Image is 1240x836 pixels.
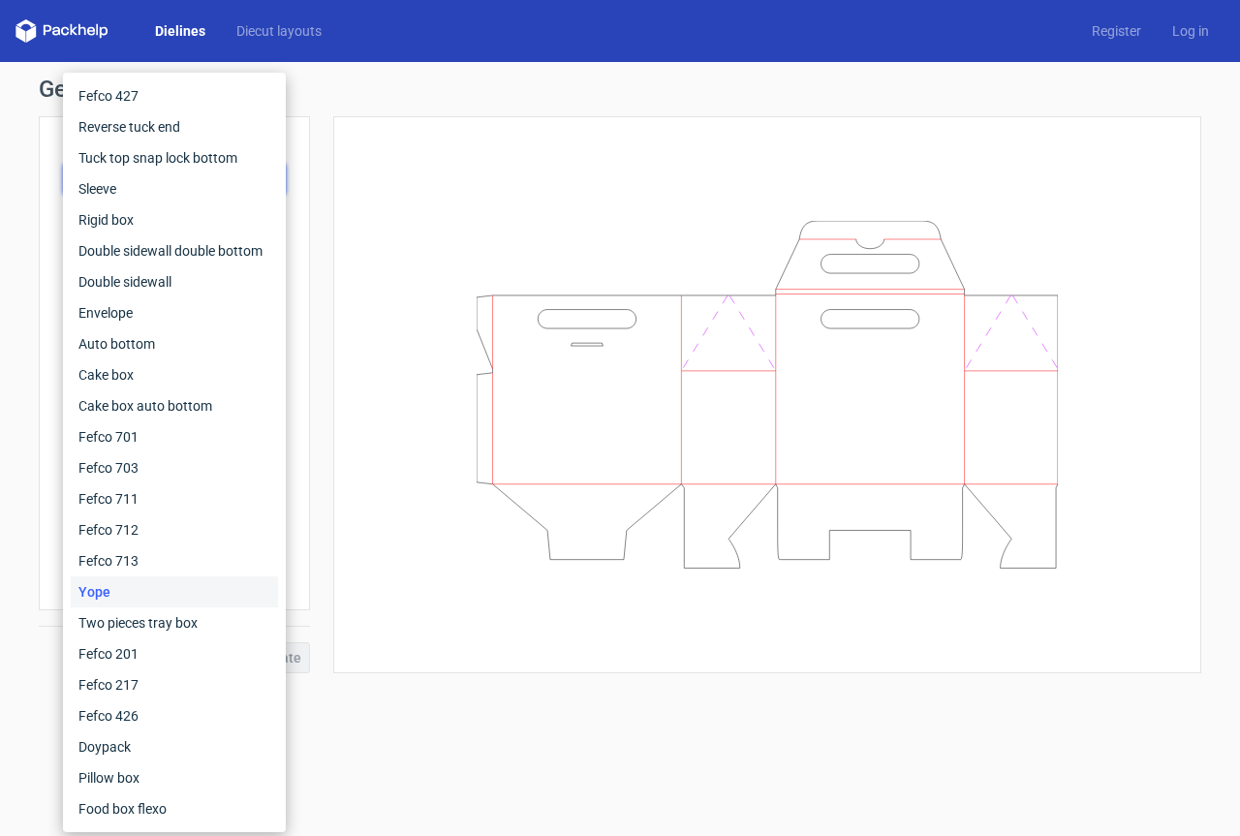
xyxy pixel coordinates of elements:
[71,142,278,173] div: Tuck top snap lock bottom
[71,359,278,390] div: Cake box
[71,266,278,297] div: Double sidewall
[71,638,278,669] div: Fefco 201
[71,297,278,328] div: Envelope
[71,173,278,204] div: Sleeve
[71,235,278,266] div: Double sidewall double bottom
[71,669,278,700] div: Fefco 217
[39,77,1201,101] h1: Generate new dieline
[71,762,278,793] div: Pillow box
[71,390,278,421] div: Cake box auto bottom
[71,700,278,731] div: Fefco 426
[71,483,278,514] div: Fefco 711
[71,545,278,576] div: Fefco 713
[71,111,278,142] div: Reverse tuck end
[71,607,278,638] div: Two pieces tray box
[71,514,278,545] div: Fefco 712
[71,204,278,235] div: Rigid box
[1076,21,1157,41] a: Register
[1157,21,1224,41] a: Log in
[71,80,278,111] div: Fefco 427
[71,731,278,762] div: Doypack
[139,21,221,41] a: Dielines
[71,452,278,483] div: Fefco 703
[71,421,278,452] div: Fefco 701
[221,21,337,41] a: Diecut layouts
[71,576,278,607] div: Yope
[71,328,278,359] div: Auto bottom
[71,793,278,824] div: Food box flexo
